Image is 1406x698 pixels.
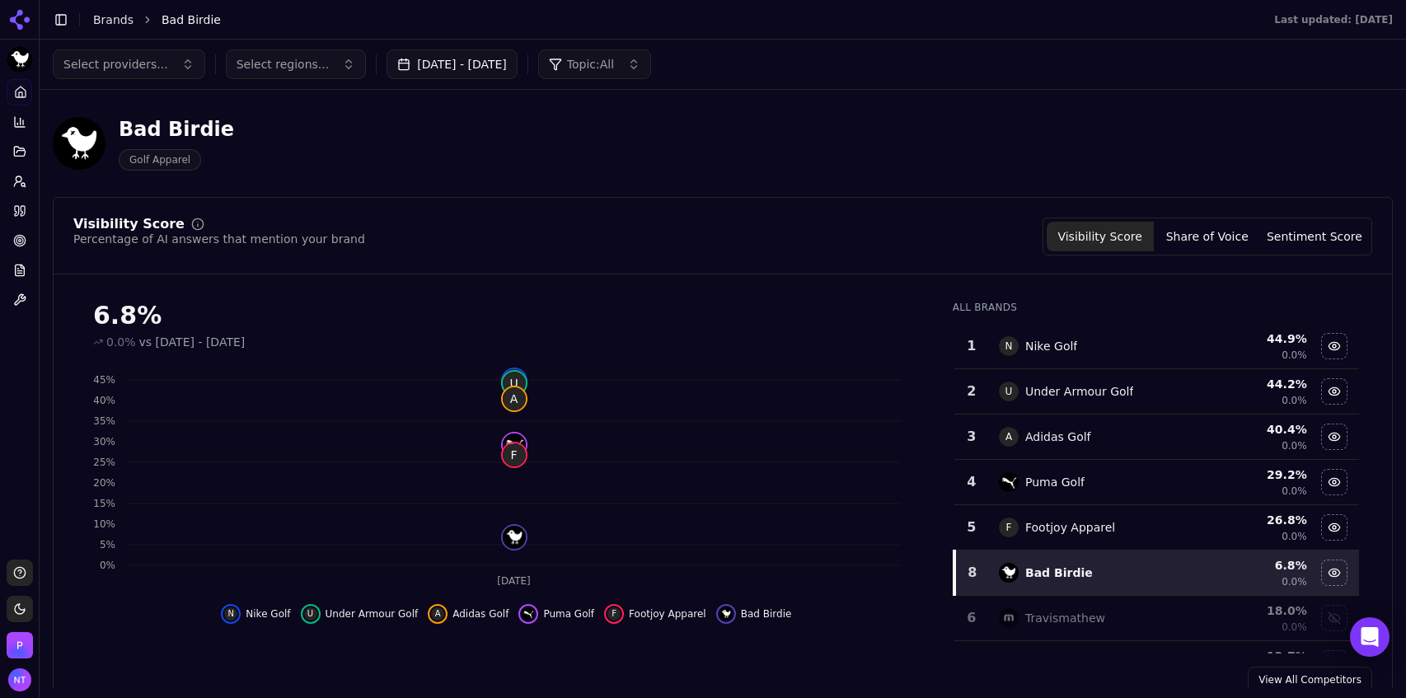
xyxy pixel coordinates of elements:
div: Nike Golf [1025,338,1077,354]
div: 18.0 % [1202,602,1307,619]
div: Visibility Score [73,218,185,231]
div: Open Intercom Messenger [1350,617,1390,657]
tr: 4puma golfPuma Golf29.2%0.0%Hide puma golf data [954,460,1359,505]
span: Bad Birdie [162,12,221,28]
span: Adidas Golf [452,607,509,621]
button: Hide bad birdie data [1321,560,1347,586]
button: Hide nike golf data [221,604,290,624]
nav: breadcrumb [93,12,1241,28]
button: Show peter millar data [1321,650,1347,677]
tspan: 45% [93,374,115,386]
span: Nike Golf [246,607,290,621]
span: 0.0% [1282,349,1307,362]
tspan: [DATE] [497,575,531,587]
div: 6.8% [93,301,920,330]
span: Topic: All [567,56,614,73]
img: bad birdie [503,526,526,549]
span: A [431,607,444,621]
div: 12.7 % [1202,648,1307,664]
button: Open user button [8,668,31,691]
button: Current brand: Bad Birdie [7,46,33,73]
tr: 8bad birdieBad Birdie6.8%0.0%Hide bad birdie data [954,550,1359,596]
span: Select regions... [237,56,330,73]
span: N [503,369,526,392]
img: Perrill [7,632,33,658]
div: Puma Golf [1025,474,1085,490]
img: puma golf [503,433,526,457]
img: travismathew [999,608,1019,628]
span: 0.0% [1282,530,1307,543]
span: N [999,336,1019,356]
div: Travismathew [1025,610,1105,626]
tr: 1NNike Golf44.9%0.0%Hide nike golf data [954,324,1359,369]
button: Hide under armour golf data [301,604,419,624]
tr: 5FFootjoy Apparel26.8%0.0%Hide footjoy apparel data [954,505,1359,550]
tr: 3AAdidas Golf40.4%0.0%Hide adidas golf data [954,415,1359,460]
button: Hide footjoy apparel data [1321,514,1347,541]
div: Bad Birdie [119,116,234,143]
div: All Brands [953,301,1359,314]
tspan: 35% [93,415,115,427]
button: Hide bad birdie data [716,604,792,624]
button: Sentiment Score [1261,222,1368,251]
span: A [999,427,1019,447]
div: 44.9 % [1202,330,1307,347]
div: 6 [961,608,982,628]
span: Golf Apparel [119,149,201,171]
tr: 2UUnder Armour Golf44.2%0.0%Hide under armour golf data [954,369,1359,415]
tspan: 15% [93,498,115,509]
tr: 6travismathewTravismathew18.0%0.0%Show travismathew data [954,596,1359,641]
div: 3 [961,427,982,447]
div: 2 [961,382,982,401]
div: Last updated: [DATE] [1274,13,1393,26]
tspan: 30% [93,436,115,447]
div: 5 [961,518,982,537]
span: Puma Golf [543,607,594,621]
button: Share of Voice [1154,222,1261,251]
div: Footjoy Apparel [1025,519,1115,536]
img: bad birdie [999,563,1019,583]
span: Bad Birdie [741,607,792,621]
span: Footjoy Apparel [629,607,706,621]
img: bad birdie [719,607,733,621]
img: Bad Birdie [7,46,33,73]
tspan: 25% [93,457,115,468]
button: Hide footjoy apparel data [604,604,706,624]
div: 1 [961,336,982,356]
tspan: 10% [93,518,115,530]
button: Hide adidas golf data [1321,424,1347,450]
span: U [999,382,1019,401]
div: Under Armour Golf [1025,383,1133,400]
div: 4 [961,472,982,492]
span: 0.0% [106,334,136,350]
span: 0.0% [1282,575,1307,588]
span: U [304,607,317,621]
button: Hide puma golf data [1321,469,1347,495]
button: Show travismathew data [1321,605,1347,631]
tspan: 20% [93,477,115,489]
span: vs [DATE] - [DATE] [139,334,246,350]
div: Bad Birdie [1025,564,1093,581]
img: puma golf [999,472,1019,492]
button: Hide nike golf data [1321,333,1347,359]
div: Adidas Golf [1025,429,1091,445]
img: Bad Birdie [53,117,105,170]
button: Hide under armour golf data [1321,378,1347,405]
div: 8 [963,563,982,583]
span: F [503,443,526,466]
span: 0.0% [1282,485,1307,498]
div: 6.8 % [1202,557,1307,574]
span: F [999,518,1019,537]
img: Nate Tower [8,668,31,691]
div: 29.2 % [1202,466,1307,483]
button: Hide puma golf data [518,604,594,624]
div: Percentage of AI answers that mention your brand [73,231,365,247]
tspan: 0% [100,560,115,571]
span: U [503,372,526,395]
span: Under Armour Golf [326,607,419,621]
div: 40.4 % [1202,421,1307,438]
button: Hide adidas golf data [428,604,509,624]
span: 0.0% [1282,621,1307,634]
span: 0.0% [1282,439,1307,452]
button: Visibility Score [1047,222,1154,251]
